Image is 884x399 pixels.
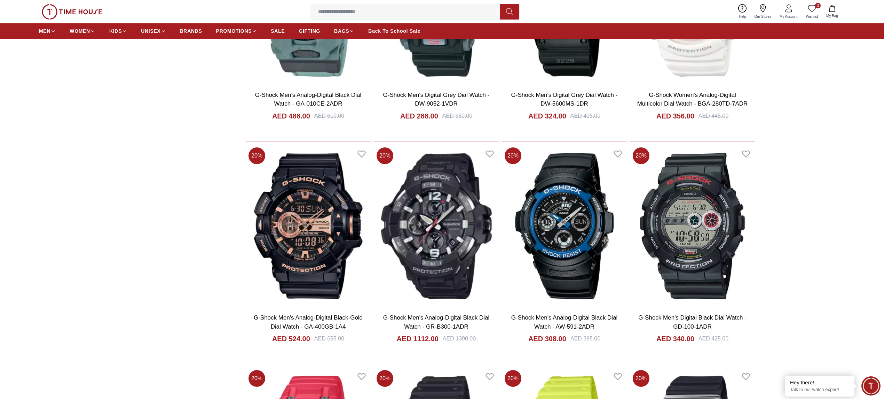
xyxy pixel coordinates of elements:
span: BRANDS [180,28,202,34]
span: Our Stores [752,14,774,19]
span: 20 % [248,370,265,387]
span: 20 % [505,147,521,164]
a: G-Shock Men's Analog-Digital Black Dial Watch - AW-591-2ADR [511,314,618,330]
h4: AED 308.00 [528,334,566,344]
span: Back To School Sale [368,28,420,34]
span: PROMOTIONS [216,28,252,34]
div: AED 1390.00 [443,335,476,343]
span: 20 % [633,370,649,387]
a: Help [735,3,750,21]
span: Wishlist [803,14,821,19]
div: Chat Widget [861,376,881,396]
div: AED 610.00 [314,112,344,120]
img: G-Shock Men's Digital Black Dial Watch - GD-100-1ADR [630,145,755,308]
span: Help [736,14,749,19]
a: SALE [271,25,285,37]
h4: AED 340.00 [656,334,694,344]
h4: AED 356.00 [656,111,694,121]
h4: AED 324.00 [528,111,566,121]
a: G-Shock Men's Analog-Digital Black-Gold Dial Watch - GA-400GB-1A4 [254,314,363,330]
span: UNISEX [141,28,160,34]
span: 20 % [633,147,649,164]
a: G-Shock Men's Digital Black Dial Watch - GD-100-1ADR [638,314,747,330]
h4: AED 1112.00 [397,334,439,344]
span: SALE [271,28,285,34]
h4: AED 288.00 [400,111,438,121]
button: My Bag [822,3,842,20]
a: G-Shock Men's Analog-Digital Black Dial Watch - GA-010CE-2ADR [255,92,362,107]
span: My Account [777,14,800,19]
a: G-Shock Men's Analog-Digital Black Dial Watch - GR-B300-1ADR [383,314,490,330]
div: Hey there! [790,379,849,386]
div: AED 425.00 [698,335,728,343]
span: My Bag [823,13,841,18]
a: GIFTING [299,25,320,37]
p: Talk to our watch expert! [790,387,849,393]
a: G-Shock Men's Digital Grey Dial Watch - DW-9052-1VDR [383,92,490,107]
div: AED 360.00 [442,112,472,120]
span: GIFTING [299,28,320,34]
div: AED 385.00 [570,335,600,343]
span: MEN [39,28,50,34]
a: UNISEX [141,25,166,37]
a: BAGS [334,25,354,37]
span: 0 [815,3,821,8]
a: WOMEN [70,25,95,37]
h4: AED 488.00 [272,111,310,121]
a: MEN [39,25,56,37]
a: Our Stores [750,3,775,21]
h4: AED 524.00 [272,334,310,344]
span: WOMEN [70,28,90,34]
a: G-Shock Men's Digital Grey Dial Watch - DW-5600MS-1DR [511,92,618,107]
a: KIDS [109,25,127,37]
span: KIDS [109,28,122,34]
span: 20 % [505,370,521,387]
a: G-Shock Women's Analog-Digital Multicolor Dial Watch - BGA-280TD-7ADR [637,92,748,107]
img: ... [42,4,102,20]
div: AED 655.00 [314,335,344,343]
a: Back To School Sale [368,25,420,37]
a: PROMOTIONS [216,25,257,37]
div: AED 405.00 [570,112,600,120]
img: G-Shock Men's Analog-Digital Black Dial Watch - GR-B300-1ADR [374,145,499,308]
img: G-Shock Men's Analog-Digital Black-Gold Dial Watch - GA-400GB-1A4 [246,145,371,308]
span: 20 % [377,147,393,164]
img: G-Shock Men's Analog-Digital Black Dial Watch - AW-591-2ADR [502,145,627,308]
a: BRANDS [180,25,202,37]
span: BAGS [334,28,349,34]
div: AED 445.00 [698,112,728,120]
a: 0Wishlist [802,3,822,21]
span: 20 % [248,147,265,164]
span: 20 % [377,370,393,387]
